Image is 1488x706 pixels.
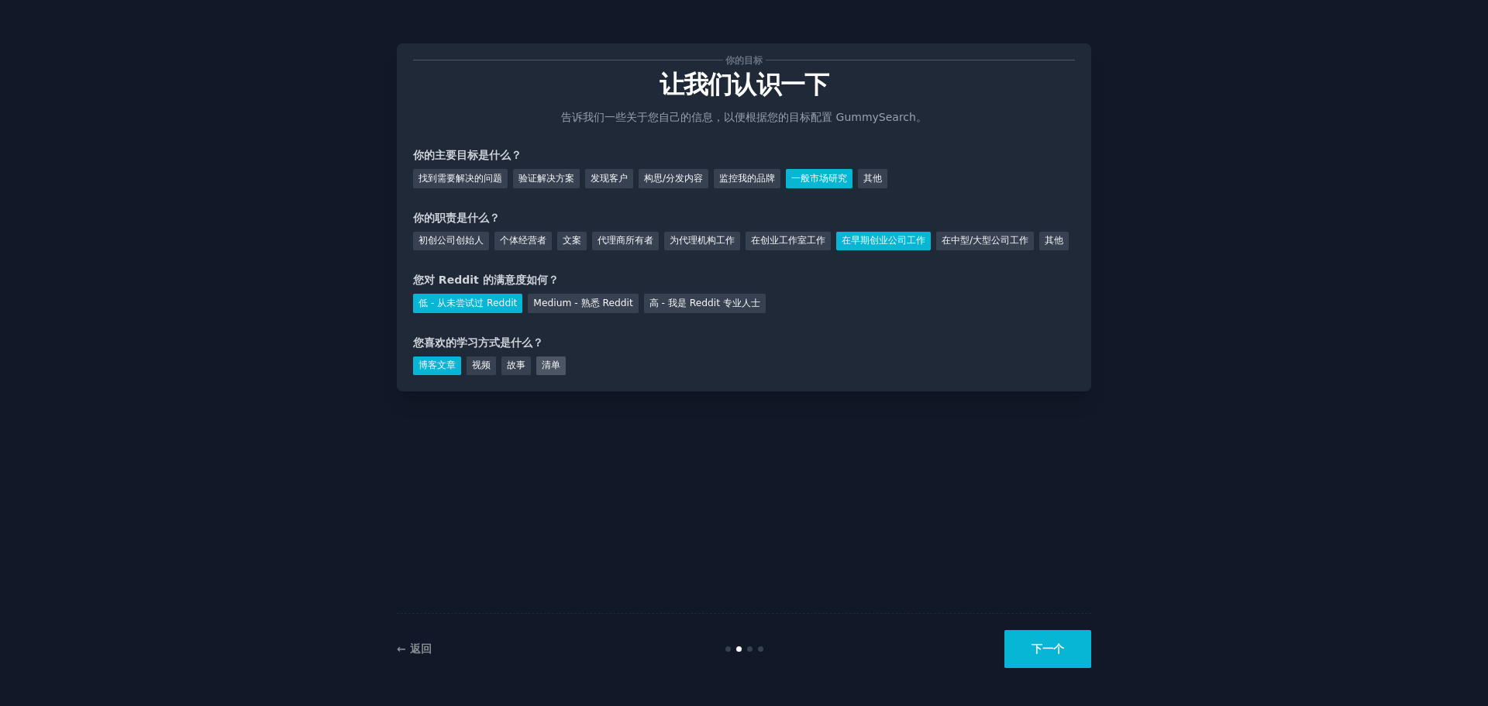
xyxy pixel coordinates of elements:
[791,173,847,184] font: 一般市场研究
[533,298,632,308] font: Medium - 熟悉 Reddit
[1032,642,1064,655] font: 下一个
[563,235,581,246] font: 文案
[418,235,484,246] font: 初创公司创始人
[1004,630,1091,668] button: 下一个
[751,235,825,246] font: 在创业工作室工作
[413,149,522,161] font: 你的主要目标是什么？
[472,360,491,370] font: 视频
[413,274,559,286] font: 您对 Reddit 的满意度如何？
[863,173,882,184] font: 其他
[397,642,432,655] a: ← 返回
[725,55,763,66] font: 你的目标
[500,235,546,246] font: 个体经营者
[842,235,925,246] font: 在早期创业公司工作
[649,298,760,308] font: 高 - 我是 Reddit 专业人士
[660,71,829,98] font: 让我们认识一下
[719,173,775,184] font: 监控我的品牌
[542,360,560,370] font: 清单
[413,336,543,349] font: 您喜欢的学习方式是什么？
[644,173,703,184] font: 构思/分发内容
[413,212,500,224] font: 你的职责是什么？
[591,173,628,184] font: 发现客户
[418,173,502,184] font: 找到需要解决的问题
[1045,235,1063,246] font: 其他
[418,360,456,370] font: 博客文章
[598,235,653,246] font: 代理商所有者
[942,235,1028,246] font: 在中型/大型公司工作
[518,173,574,184] font: 验证解决方案
[418,298,517,308] font: 低 - 从未尝试过 Reddit
[507,360,525,370] font: 故事
[561,111,927,123] font: 告诉我们一些关于您自己的信息，以便根据您的目标配置 GummySearch。
[670,235,735,246] font: 为代理机构工作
